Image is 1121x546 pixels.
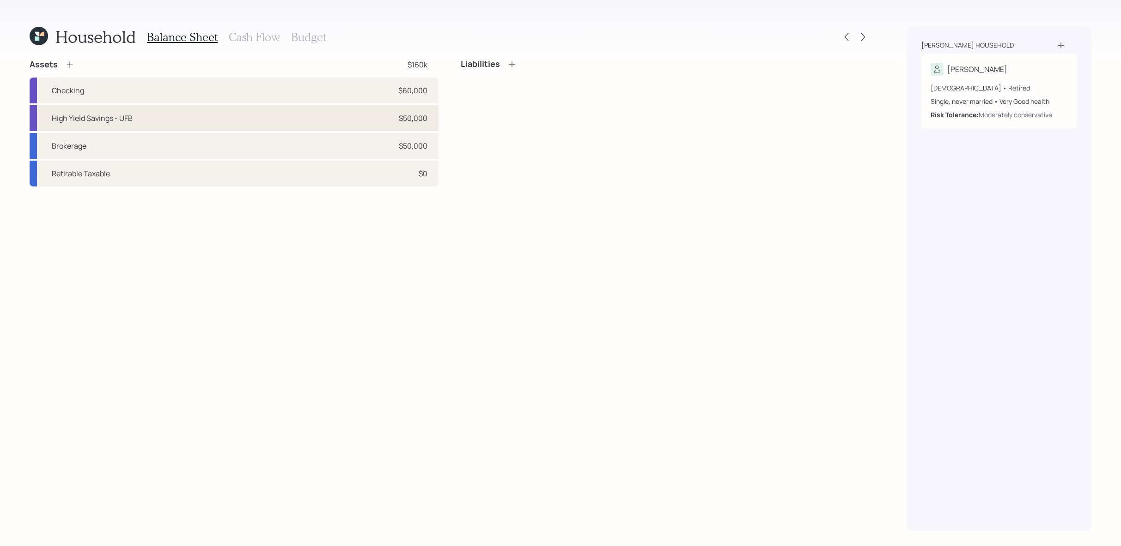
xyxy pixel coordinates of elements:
[947,64,1007,75] div: [PERSON_NAME]
[399,140,427,151] div: $50,000
[931,110,979,119] b: Risk Tolerance:
[52,85,84,96] div: Checking
[55,27,136,47] h1: Household
[398,85,427,96] div: $60,000
[52,140,86,151] div: Brokerage
[399,113,427,124] div: $50,000
[931,96,1067,106] div: Single, never married • Very Good health
[931,83,1067,93] div: [DEMOGRAPHIC_DATA] • Retired
[419,168,427,179] div: $0
[229,30,280,44] h3: Cash Flow
[461,59,500,69] h4: Liabilities
[147,30,218,44] h3: Balance Sheet
[979,110,1052,120] div: Moderately conservative
[52,168,110,179] div: Retirable Taxable
[30,60,58,70] h4: Assets
[921,41,1014,50] div: [PERSON_NAME] household
[291,30,326,44] h3: Budget
[52,113,133,124] div: High Yield Savings - UFB
[408,59,427,70] div: $160k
